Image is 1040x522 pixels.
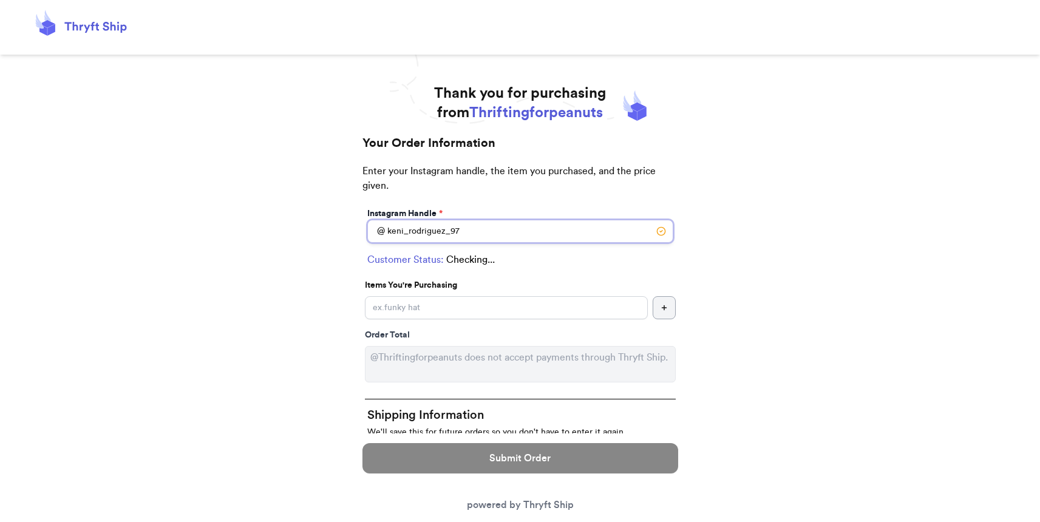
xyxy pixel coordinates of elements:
h1: Thank you for purchasing from [434,84,606,123]
a: powered by Thryft Ship [467,500,574,510]
label: Instagram Handle [367,208,443,220]
span: Customer Status: [367,253,444,267]
h2: Shipping Information [367,407,673,424]
div: Order Total [365,329,676,341]
div: @ [367,220,385,243]
h2: Your Order Information [362,135,678,164]
input: ex.funky hat [365,296,648,319]
p: Items You're Purchasing [365,279,676,291]
button: Submit Order [362,443,678,473]
span: Thriftingforpeanuts [469,106,603,120]
span: Checking... [446,253,495,267]
p: We'll save this for future orders so you don't have to enter it again. [367,426,673,438]
p: Enter your Instagram handle, the item you purchased, and the price given. [362,164,678,205]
